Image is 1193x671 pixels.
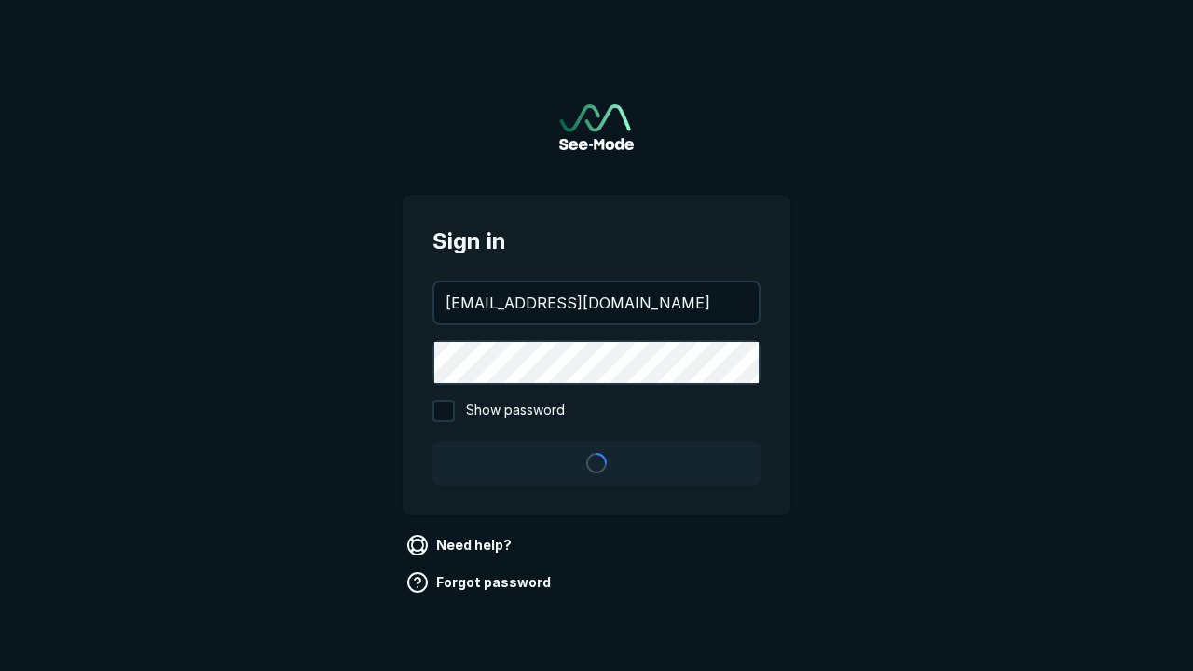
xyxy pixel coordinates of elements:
input: your@email.com [434,282,759,323]
img: See-Mode Logo [559,104,634,150]
a: Go to sign in [559,104,634,150]
a: Need help? [403,530,519,560]
a: Forgot password [403,568,558,597]
span: Sign in [432,225,761,258]
span: Show password [466,400,565,422]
